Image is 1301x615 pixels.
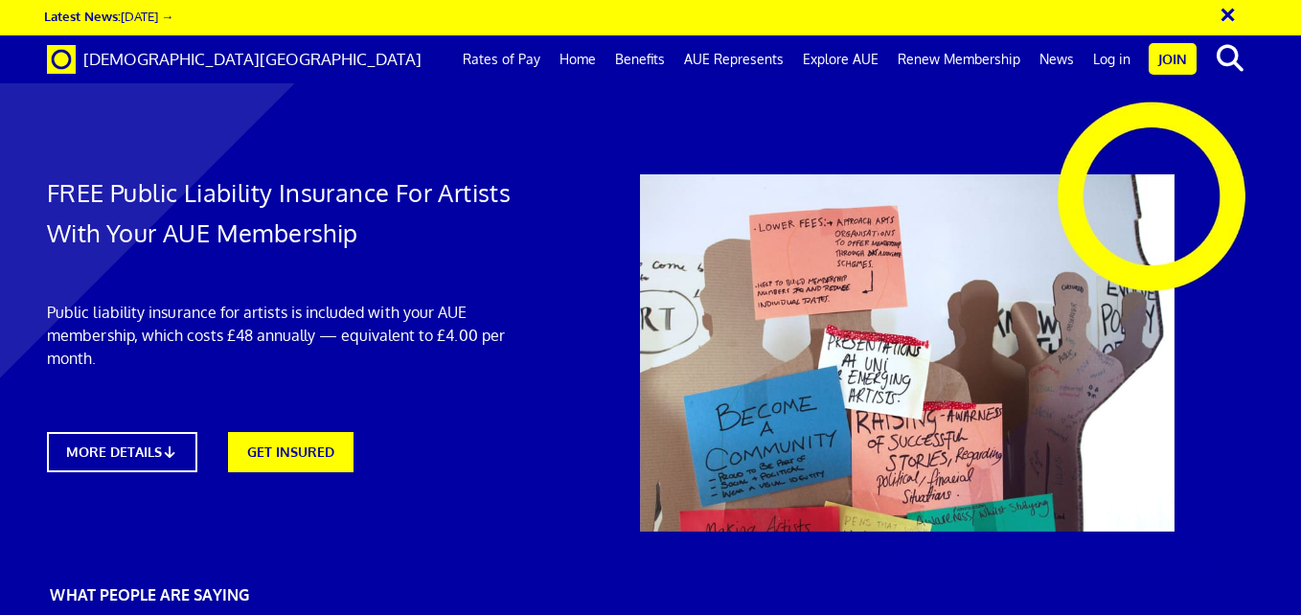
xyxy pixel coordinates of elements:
a: Renew Membership [888,35,1030,83]
a: Rates of Pay [453,35,550,83]
a: GET INSURED [228,432,354,472]
button: search [1200,38,1259,79]
a: Log in [1084,35,1140,83]
a: Brand [DEMOGRAPHIC_DATA][GEOGRAPHIC_DATA] [33,35,436,83]
a: Latest News:[DATE] → [44,8,173,24]
a: Home [550,35,605,83]
span: [DEMOGRAPHIC_DATA][GEOGRAPHIC_DATA] [83,49,422,69]
a: News [1030,35,1084,83]
a: Explore AUE [793,35,888,83]
a: MORE DETAILS [47,432,198,472]
a: Benefits [605,35,674,83]
h1: FREE Public Liability Insurance For Artists With Your AUE Membership [47,172,534,253]
a: Join [1149,43,1197,75]
a: AUE Represents [674,35,793,83]
strong: Latest News: [44,8,121,24]
p: Public liability insurance for artists is included with your AUE membership, which costs £48 annu... [47,301,534,370]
